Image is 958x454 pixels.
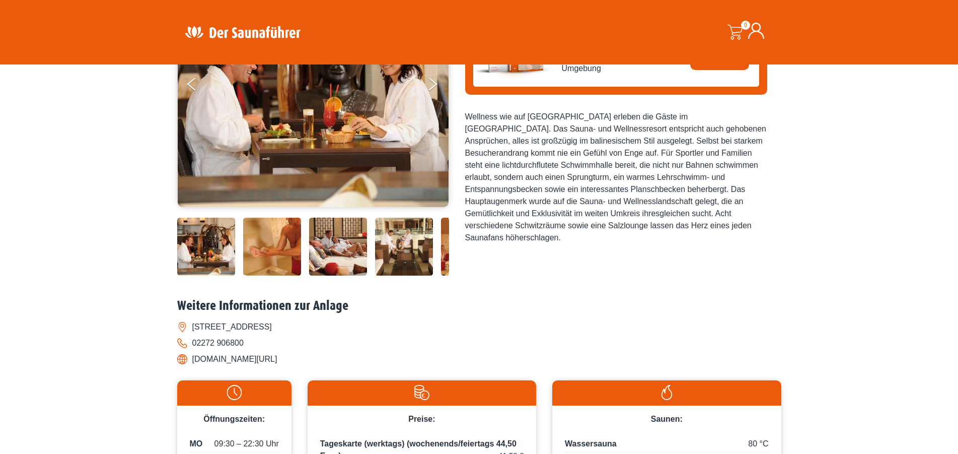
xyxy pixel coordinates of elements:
li: [STREET_ADDRESS] [177,319,781,335]
img: Uhr-weiss.svg [182,385,286,400]
li: 02272 906800 [177,335,781,351]
span: 80 °C [748,438,768,450]
li: [DOMAIN_NAME][URL] [177,351,781,367]
span: MO [190,438,203,450]
span: 09:30 – 22:30 Uhr [214,438,279,450]
span: Öffnungszeiten: [203,415,265,423]
span: Preise: [408,415,435,423]
img: Preise-weiss.svg [313,385,531,400]
h2: Weitere Informationen zur Anlage [177,298,781,314]
span: Wassersauna [565,439,617,448]
span: 0 [741,21,750,30]
button: Previous [187,74,212,99]
span: Saunen: [651,415,683,423]
button: Next [427,74,452,99]
img: Flamme-weiss.svg [557,385,776,400]
div: Wellness wie auf [GEOGRAPHIC_DATA] erleben die Gäste im [GEOGRAPHIC_DATA]. Das Sauna- und Wellnes... [465,111,767,244]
